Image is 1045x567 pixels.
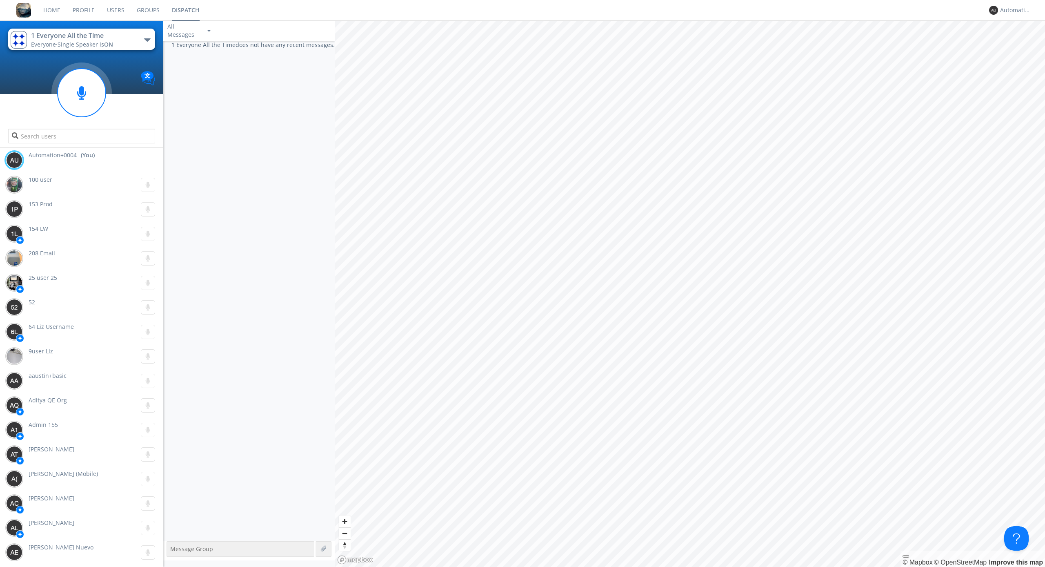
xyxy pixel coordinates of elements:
[141,71,155,85] img: Translation enabled
[339,539,351,551] button: Reset bearing to north
[6,299,22,315] img: 373638.png
[6,176,22,193] img: f5492b4a00e34d15b9b3de1d9f23d579
[167,22,200,39] div: All Messages
[29,249,55,257] span: 208 Email
[903,555,909,558] button: Toggle attribution
[29,445,74,453] span: [PERSON_NAME]
[29,396,67,404] span: Aditya QE Org
[335,20,1045,567] canvas: Map
[81,151,95,159] div: (You)
[29,519,74,527] span: [PERSON_NAME]
[16,3,31,18] img: 8ff700cf5bab4eb8a436322861af2272
[6,152,22,168] img: 373638.png
[104,40,113,48] span: ON
[29,200,53,208] span: 153 Prod
[29,225,48,232] span: 154 LW
[6,446,22,462] img: 373638.png
[6,520,22,536] img: 373638.png
[6,201,22,217] img: 373638.png
[29,151,77,159] span: Automation+0004
[6,225,22,242] img: 373638.png
[934,559,987,566] a: OpenStreetMap
[29,274,57,281] span: 25 user 25
[31,40,123,49] div: Everyone ·
[29,298,35,306] span: 52
[163,41,335,541] div: 1 Everyone All the Time does not have any recent messages.
[29,323,74,330] span: 64 Liz Username
[339,528,351,539] span: Zoom out
[6,250,22,266] img: 3033231c3467409ebb9b61612edb4bdd
[903,559,932,566] a: Mapbox
[6,544,22,560] img: 373638.png
[29,543,93,551] span: [PERSON_NAME] Nuevo
[29,347,53,355] span: 9user Liz
[29,494,74,502] span: [PERSON_NAME]
[1004,526,1029,551] iframe: Toggle Customer Support
[6,397,22,413] img: 373638.png
[337,555,373,565] a: Mapbox logo
[6,373,22,389] img: 373638.png
[8,29,155,50] button: 1 Everyone All the TimeEveryone·Single Speaker isON
[339,516,351,527] button: Zoom in
[8,129,155,143] input: Search users
[6,348,22,364] img: 305fa19a2e58434bb3f4e88bbfc8325e
[989,559,1043,566] a: Map feedback
[989,6,998,15] img: 373638.png
[31,31,123,40] div: 1 Everyone All the Time
[6,495,22,511] img: 373638.png
[29,372,67,379] span: aaustin+basic
[6,422,22,438] img: 373638.png
[29,176,52,183] span: 100 user
[29,421,58,429] span: Admin 155
[11,31,27,49] img: 31c91c2a7426418da1df40c869a31053
[6,471,22,487] img: 373638.png
[1000,6,1031,14] div: Automation+0004
[339,527,351,539] button: Zoom out
[58,40,113,48] span: Single Speaker is
[207,30,211,32] img: caret-down-sm.svg
[6,324,22,340] img: 373638.png
[6,275,22,291] img: 30b4fc036c134896bbcaf3271c59502e
[29,470,98,478] span: [PERSON_NAME] (Mobile)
